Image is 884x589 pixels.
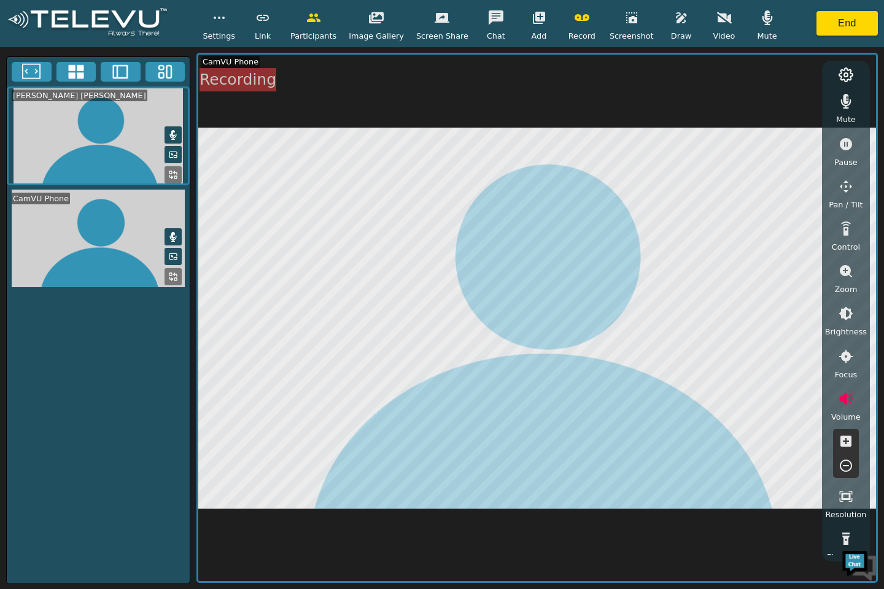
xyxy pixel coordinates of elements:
[200,68,276,91] div: Recording
[825,509,866,520] span: Resolution
[568,30,595,42] span: Record
[12,193,70,204] div: CamVU Phone
[145,62,185,82] button: Three Window Medium
[825,326,867,337] span: Brightness
[165,146,182,163] button: Picture in Picture
[671,30,691,42] span: Draw
[713,30,735,42] span: Video
[255,30,271,42] span: Link
[290,30,336,42] span: Participants
[757,30,777,42] span: Mute
[165,248,182,265] button: Picture in Picture
[203,30,235,42] span: Settings
[201,56,260,67] div: CamVU Phone
[831,411,861,423] span: Volume
[349,30,404,42] span: Image Gallery
[165,166,182,183] button: Replace Feed
[816,11,878,36] button: End
[834,156,858,168] span: Pause
[829,199,863,210] span: Pan / Tilt
[610,30,654,42] span: Screenshot
[12,62,52,82] button: Fullscreen
[832,241,860,253] span: Control
[834,283,857,295] span: Zoom
[416,30,468,42] span: Screen Share
[532,30,547,42] span: Add
[165,126,182,144] button: Mute
[827,551,865,563] span: Flashlight
[165,268,182,285] button: Replace Feed
[841,546,878,583] img: Chat Widget
[101,62,141,82] button: Two Window Medium
[487,30,505,42] span: Chat
[6,8,169,39] img: logoWhite.png
[56,62,96,82] button: 4x4
[12,90,147,101] div: [PERSON_NAME] [PERSON_NAME]
[836,114,856,125] span: Mute
[835,369,858,380] span: Focus
[165,228,182,245] button: Mute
